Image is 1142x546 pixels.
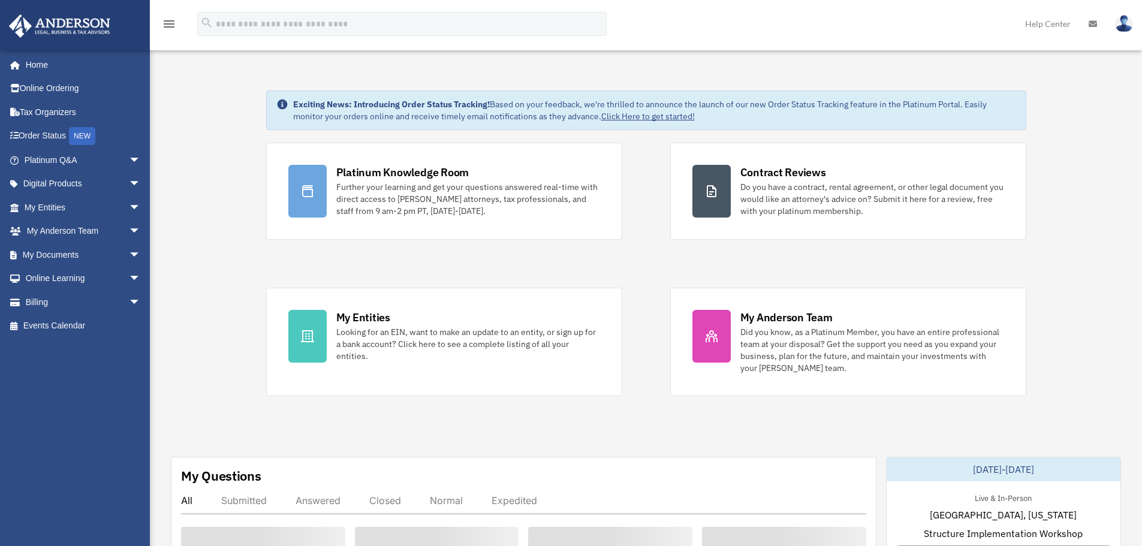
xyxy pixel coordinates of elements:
img: Anderson Advisors Platinum Portal [5,14,114,38]
div: Do you have a contract, rental agreement, or other legal document you would like an attorney's ad... [740,181,1004,217]
strong: Exciting News: Introducing Order Status Tracking! [293,99,490,110]
img: User Pic [1115,15,1133,32]
div: [DATE]-[DATE] [887,457,1120,481]
a: Contract Reviews Do you have a contract, rental agreement, or other legal document you would like... [670,143,1026,240]
span: arrow_drop_down [129,243,153,267]
div: My Entities [336,310,390,325]
span: arrow_drop_down [129,172,153,197]
span: arrow_drop_down [129,219,153,244]
a: My Anderson Team Did you know, as a Platinum Member, you have an entire professional team at your... [670,288,1026,396]
a: menu [162,21,176,31]
a: Tax Organizers [8,100,159,124]
span: arrow_drop_down [129,148,153,173]
div: Expedited [492,494,537,506]
div: Normal [430,494,463,506]
a: My Entitiesarrow_drop_down [8,195,159,219]
div: My Anderson Team [740,310,833,325]
span: Structure Implementation Workshop [924,526,1083,541]
a: Platinum Knowledge Room Further your learning and get your questions answered real-time with dire... [266,143,622,240]
div: Submitted [221,494,267,506]
span: arrow_drop_down [129,195,153,220]
a: Order StatusNEW [8,124,159,149]
a: Home [8,53,153,77]
div: Live & In-Person [965,491,1041,503]
span: arrow_drop_down [129,290,153,315]
div: Answered [296,494,341,506]
div: My Questions [181,467,261,485]
a: Online Ordering [8,77,159,101]
div: All [181,494,192,506]
a: Events Calendar [8,314,159,338]
a: Billingarrow_drop_down [8,290,159,314]
div: Based on your feedback, we're thrilled to announce the launch of our new Order Status Tracking fe... [293,98,1016,122]
div: Did you know, as a Platinum Member, you have an entire professional team at your disposal? Get th... [740,326,1004,374]
a: My Documentsarrow_drop_down [8,243,159,267]
a: Online Learningarrow_drop_down [8,267,159,291]
div: Closed [369,494,401,506]
i: menu [162,17,176,31]
div: Further your learning and get your questions answered real-time with direct access to [PERSON_NAM... [336,181,600,217]
a: My Anderson Teamarrow_drop_down [8,219,159,243]
div: NEW [69,127,95,145]
span: arrow_drop_down [129,267,153,291]
a: Click Here to get started! [601,111,695,122]
a: Digital Productsarrow_drop_down [8,172,159,196]
div: Platinum Knowledge Room [336,165,469,180]
span: [GEOGRAPHIC_DATA], [US_STATE] [930,508,1077,522]
div: Contract Reviews [740,165,826,180]
div: Looking for an EIN, want to make an update to an entity, or sign up for a bank account? Click her... [336,326,600,362]
a: My Entities Looking for an EIN, want to make an update to an entity, or sign up for a bank accoun... [266,288,622,396]
a: Platinum Q&Aarrow_drop_down [8,148,159,172]
i: search [200,16,213,29]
